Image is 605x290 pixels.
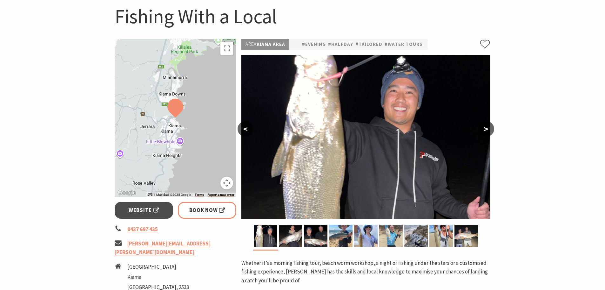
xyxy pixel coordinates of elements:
[478,121,494,137] button: >
[302,40,326,48] a: #Evening
[115,240,211,256] a: [PERSON_NAME][EMAIL_ADDRESS][PERSON_NAME][DOMAIN_NAME]
[429,225,453,247] img: Sand Whiting
[220,42,233,55] button: Toggle fullscreen view
[156,193,191,196] span: Map data ©2025 Google
[241,259,490,285] p: Whether it’s a morning fishing tour, beach worm workshop, a night of fishing under the stars or a...
[354,225,378,247] img: Sand Whiting
[379,225,403,247] img: Bream
[115,4,491,29] h1: Fishing With a Local
[241,39,289,50] p: Kiama Area
[127,226,158,233] a: 0437 697 435
[148,193,152,197] button: Keyboard shortcuts
[116,189,137,197] a: Open this area in Google Maps (opens a new window)
[355,40,382,48] a: #tailored
[245,41,257,47] span: Area
[238,121,253,137] button: <
[116,189,137,197] img: Google
[189,206,225,215] span: Book Now
[329,225,353,247] img: Salmon
[454,225,478,247] img: Dewfish
[254,225,277,247] img: Mullaway
[195,193,204,197] a: Terms (opens in new tab)
[127,273,189,281] li: Kiama
[241,55,490,219] img: Mullaway
[129,206,159,215] span: Website
[385,40,423,48] a: #Water Tours
[115,202,173,219] a: Website
[127,263,189,271] li: [GEOGRAPHIC_DATA]
[304,225,327,247] img: Mullaway
[328,40,353,48] a: #halfday
[178,202,237,219] a: Book Now
[220,177,233,189] button: Map camera controls
[208,193,234,197] a: Report a map error
[404,225,428,247] img: Squid
[279,225,302,247] img: Mullaway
